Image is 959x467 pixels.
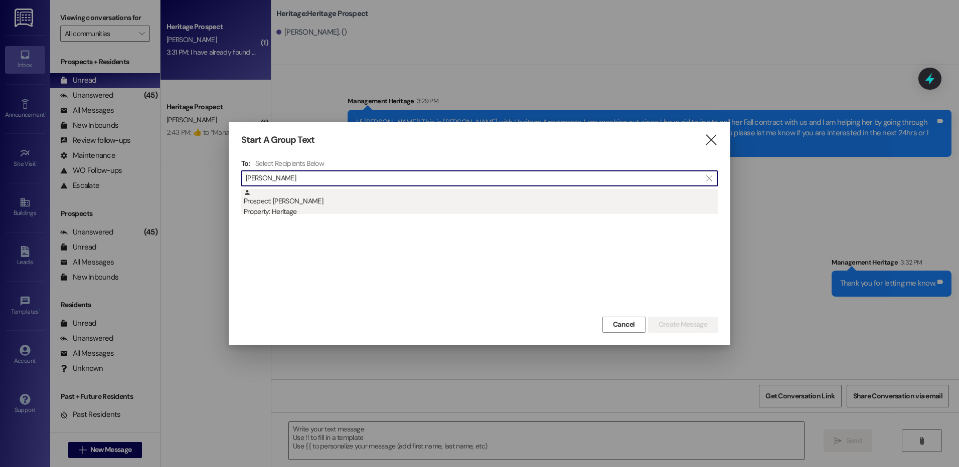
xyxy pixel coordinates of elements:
[244,206,718,217] div: Property: Heritage
[613,319,635,330] span: Cancel
[246,171,701,185] input: Search for any contact or apartment
[648,317,718,333] button: Create Message
[241,159,250,168] h3: To:
[255,159,324,168] h4: Select Recipients Below
[659,319,707,330] span: Create Message
[701,171,717,186] button: Clear text
[704,135,718,145] i: 
[706,174,712,182] i: 
[241,189,718,214] div: Prospect: [PERSON_NAME]Property: Heritage
[602,317,646,333] button: Cancel
[244,189,718,217] div: Prospect: [PERSON_NAME]
[241,134,314,146] h3: Start A Group Text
